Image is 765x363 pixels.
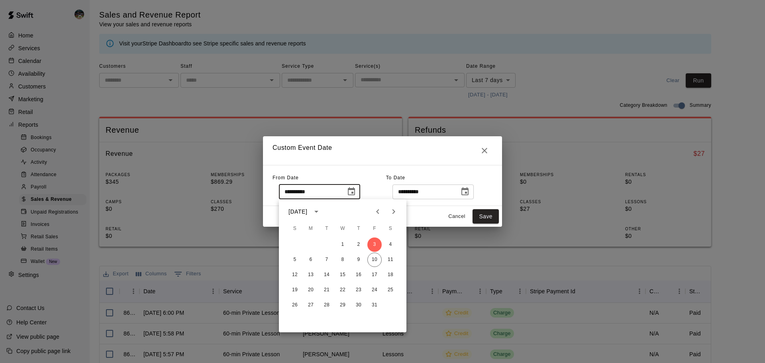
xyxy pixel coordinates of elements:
[335,237,350,252] button: 1
[320,298,334,312] button: 28
[335,221,350,237] span: Wednesday
[386,175,405,181] span: To Date
[367,253,382,267] button: 10
[367,298,382,312] button: 31
[288,221,302,237] span: Sunday
[304,268,318,282] button: 13
[320,221,334,237] span: Tuesday
[351,253,366,267] button: 9
[288,283,302,297] button: 19
[304,283,318,297] button: 20
[351,221,366,237] span: Thursday
[383,237,398,252] button: 4
[386,204,402,220] button: Next month
[473,209,499,224] button: Save
[310,205,323,218] button: calendar view is open, switch to year view
[383,253,398,267] button: 11
[288,298,302,312] button: 26
[320,268,334,282] button: 14
[335,253,350,267] button: 8
[320,253,334,267] button: 7
[383,221,398,237] span: Saturday
[263,136,502,165] h2: Custom Event Date
[383,283,398,297] button: 25
[351,283,366,297] button: 23
[457,184,473,200] button: Choose date, selected date is Oct 10, 2025
[288,268,302,282] button: 12
[335,268,350,282] button: 15
[335,283,350,297] button: 22
[351,237,366,252] button: 2
[367,221,382,237] span: Friday
[304,298,318,312] button: 27
[273,175,299,181] span: From Date
[288,208,307,216] div: [DATE]
[343,184,359,200] button: Choose date, selected date is Oct 3, 2025
[444,210,469,223] button: Cancel
[304,221,318,237] span: Monday
[477,143,492,159] button: Close
[367,237,382,252] button: 3
[288,253,302,267] button: 5
[370,204,386,220] button: Previous month
[383,268,398,282] button: 18
[320,283,334,297] button: 21
[367,283,382,297] button: 24
[367,268,382,282] button: 17
[351,268,366,282] button: 16
[351,298,366,312] button: 30
[335,298,350,312] button: 29
[304,253,318,267] button: 6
